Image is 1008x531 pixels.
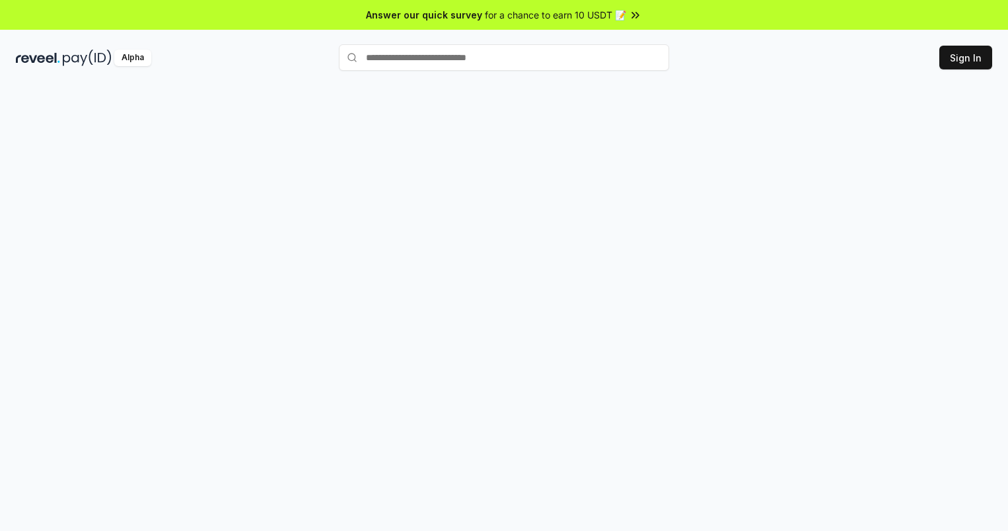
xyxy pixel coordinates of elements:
span: Answer our quick survey [366,8,482,22]
img: reveel_dark [16,50,60,66]
div: Alpha [114,50,151,66]
span: for a chance to earn 10 USDT 📝 [485,8,626,22]
img: pay_id [63,50,112,66]
button: Sign In [939,46,992,69]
